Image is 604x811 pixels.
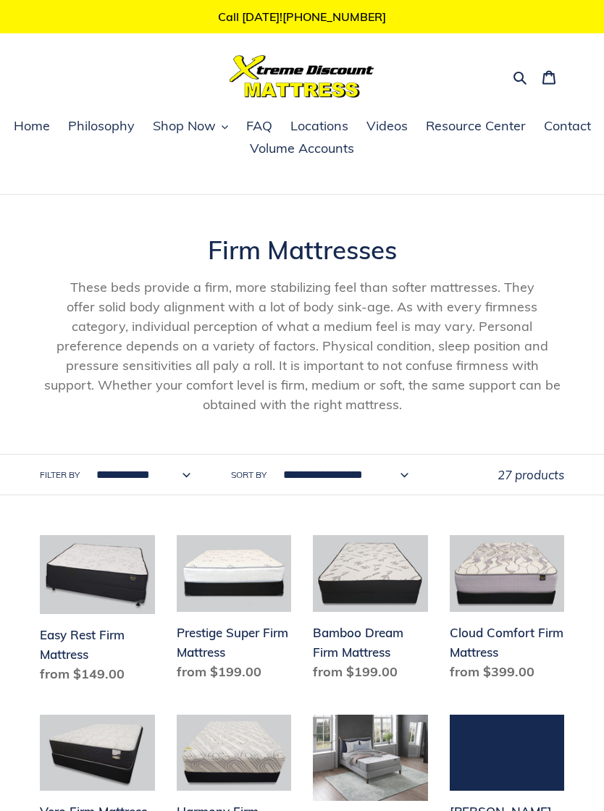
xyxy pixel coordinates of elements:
span: Videos [366,117,408,135]
a: Easy Rest Firm Mattress [40,535,155,689]
a: Locations [283,116,356,138]
a: Bamboo Dream Firm Mattress [313,535,428,687]
a: Prestige Super Firm Mattress [177,535,292,687]
label: Filter by [40,468,80,482]
span: Philosophy [68,117,135,135]
a: Home [7,116,57,138]
span: Firm Mattresses [208,234,397,266]
a: FAQ [239,116,280,138]
a: Philosophy [61,116,142,138]
button: Shop Now [146,116,235,138]
span: 27 products [498,467,564,482]
span: These beds provide a firm, more stabilizing feel than softer mattresses. They offer solid body al... [44,279,561,413]
label: Sort by [231,468,267,482]
a: [PHONE_NUMBER] [282,9,386,24]
span: Shop Now [153,117,216,135]
span: Resource Center [426,117,526,135]
a: Videos [359,116,415,138]
a: Cloud Comfort Firm Mattress [450,535,565,687]
span: Volume Accounts [250,140,354,157]
span: Locations [290,117,348,135]
span: Contact [544,117,591,135]
span: FAQ [246,117,272,135]
img: Xtreme Discount Mattress [230,55,374,98]
a: Volume Accounts [243,138,361,160]
a: Resource Center [419,116,533,138]
a: Contact [537,116,598,138]
span: Home [14,117,50,135]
